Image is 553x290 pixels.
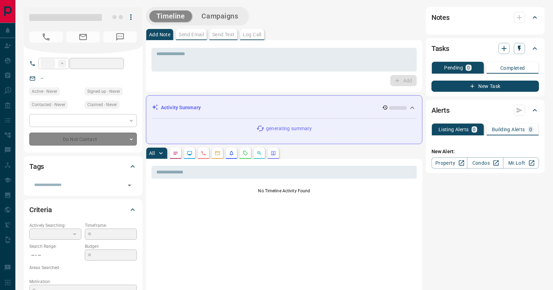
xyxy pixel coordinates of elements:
[29,133,137,146] div: Do Not Contact
[29,204,52,215] h2: Criteria
[432,81,539,92] button: New Task
[271,150,276,156] svg: Agent Actions
[266,125,312,132] p: generating summary
[432,43,449,54] h2: Tasks
[438,127,469,132] p: Listing Alerts
[473,127,476,132] p: 0
[201,150,206,156] svg: Calls
[500,66,525,70] p: Completed
[152,188,417,194] p: No Timeline Activity Found
[66,31,100,43] span: No Email
[492,127,525,132] p: Building Alerts
[103,31,137,43] span: No Number
[32,88,57,95] span: Active - Never
[87,101,117,108] span: Claimed - Never
[229,150,234,156] svg: Listing Alerts
[85,222,137,229] p: Timeframe:
[152,101,416,114] div: Activity Summary
[29,265,137,271] p: Areas Searched:
[444,65,463,70] p: Pending
[215,150,220,156] svg: Emails
[257,150,262,156] svg: Opportunities
[529,127,532,132] p: 0
[125,180,134,190] button: Open
[40,75,43,81] a: --
[161,104,201,111] p: Activity Summary
[149,151,155,156] p: All
[29,201,137,218] div: Criteria
[432,105,450,116] h2: Alerts
[187,150,192,156] svg: Lead Browsing Activity
[432,9,539,26] div: Notes
[87,88,120,95] span: Signed up - Never
[432,102,539,119] div: Alerts
[467,65,470,70] p: 0
[173,150,178,156] svg: Notes
[195,10,245,22] button: Campaigns
[432,40,539,57] div: Tasks
[149,32,170,37] p: Add Note
[149,10,192,22] button: Timeline
[503,157,539,169] a: Mr.Loft
[432,12,450,23] h2: Notes
[29,161,44,172] h2: Tags
[29,278,137,285] p: Motivation:
[29,250,81,261] p: -- - --
[32,101,65,108] span: Contacted - Never
[29,222,81,229] p: Actively Searching:
[85,243,137,250] p: Budget:
[29,243,81,250] p: Search Range:
[432,148,539,155] p: New Alert:
[432,157,467,169] a: Property
[467,157,503,169] a: Condos
[29,158,137,175] div: Tags
[29,31,63,43] span: No Number
[243,150,248,156] svg: Requests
